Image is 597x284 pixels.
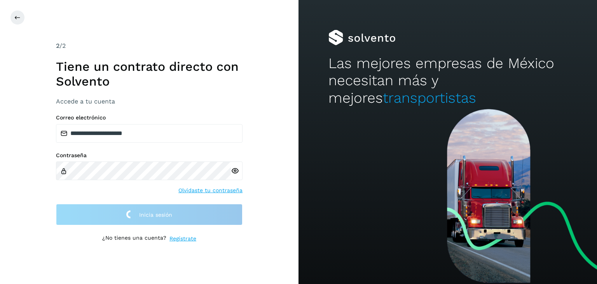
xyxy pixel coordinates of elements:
h2: Las mejores empresas de México necesitan más y mejores [328,55,567,107]
p: ¿No tienes una cuenta? [102,235,166,243]
button: Inicia sesión [56,204,243,225]
label: Correo electrónico [56,114,243,121]
a: Regístrate [169,235,196,243]
label: Contraseña [56,152,243,159]
span: Inicia sesión [139,212,172,217]
span: transportistas [383,89,476,106]
span: 2 [56,42,59,49]
h1: Tiene un contrato directo con Solvento [56,59,243,89]
div: /2 [56,41,243,51]
a: Olvidaste tu contraseña [178,186,243,195]
h3: Accede a tu cuenta [56,98,243,105]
